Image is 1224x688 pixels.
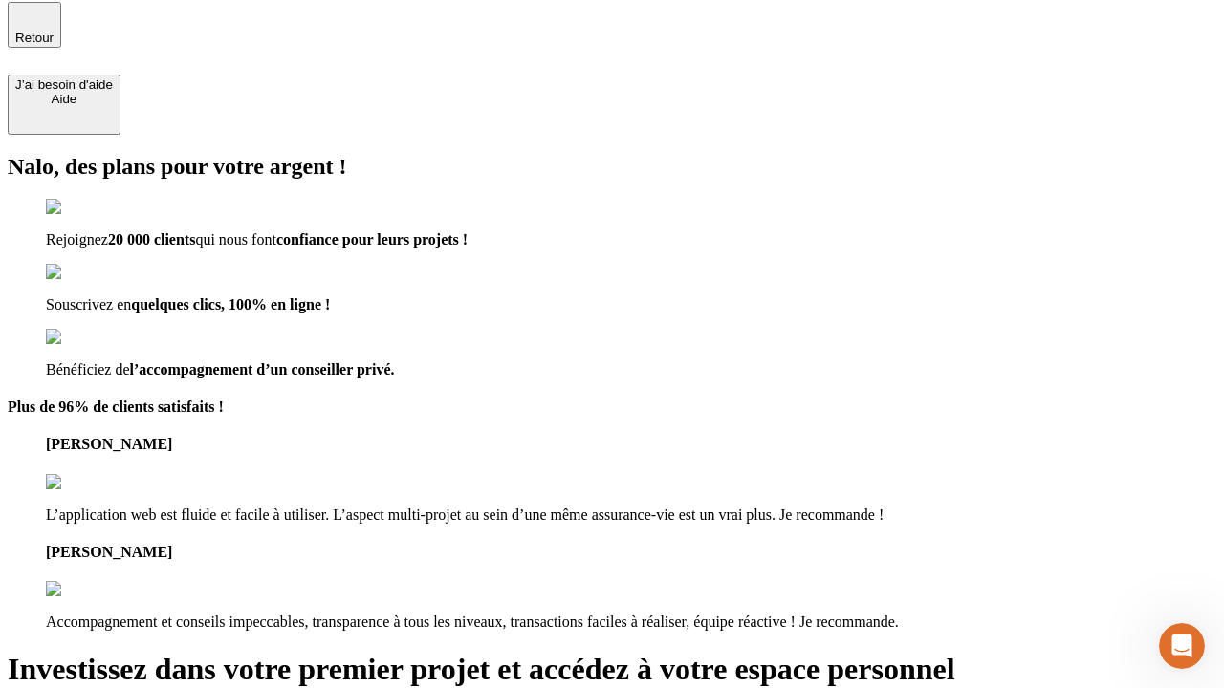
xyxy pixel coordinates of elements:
[15,31,54,45] span: Retour
[46,199,128,216] img: checkmark
[46,296,131,312] span: Souscrivez en
[15,77,113,92] div: J’ai besoin d'aide
[8,2,61,48] button: Retour
[276,231,468,247] span: confiance pour leurs projets !
[130,361,395,377] span: l’accompagnement d’un conseiller privé.
[195,231,275,247] span: qui nous font
[46,436,1216,453] h4: [PERSON_NAME]
[8,398,1216,416] h4: Plus de 96% de clients satisfaits !
[46,544,1216,561] h4: [PERSON_NAME]
[131,296,330,312] span: quelques clics, 100% en ligne !
[46,361,130,377] span: Bénéficiez de
[46,329,128,346] img: checkmark
[1159,623,1205,669] iframe: Intercom live chat
[8,154,1216,180] h2: Nalo, des plans pour votre argent !
[8,75,120,135] button: J’ai besoin d'aideAide
[108,231,196,247] span: 20 000 clients
[46,506,1216,524] p: L’application web est fluide et facile à utiliser. L’aspect multi-projet au sein d’une même assur...
[46,581,141,598] img: reviews stars
[46,264,128,281] img: checkmark
[8,652,1216,687] h1: Investissez dans votre premier projet et accédez à votre espace personnel
[46,474,141,491] img: reviews stars
[46,231,108,247] span: Rejoignez
[15,92,113,106] div: Aide
[46,613,1216,631] p: Accompagnement et conseils impeccables, transparence à tous les niveaux, transactions faciles à r...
